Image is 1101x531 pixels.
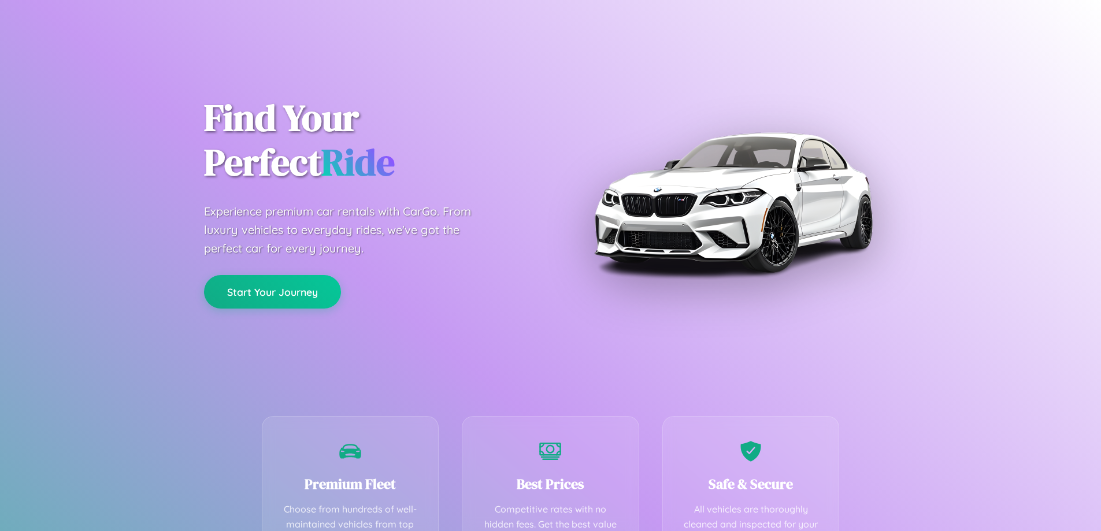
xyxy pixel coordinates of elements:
[321,137,395,187] span: Ride
[204,275,341,309] button: Start Your Journey
[280,474,421,493] h3: Premium Fleet
[204,96,533,185] h1: Find Your Perfect
[588,58,877,347] img: Premium BMW car rental vehicle
[480,474,621,493] h3: Best Prices
[204,202,493,258] p: Experience premium car rentals with CarGo. From luxury vehicles to everyday rides, we've got the ...
[680,474,822,493] h3: Safe & Secure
